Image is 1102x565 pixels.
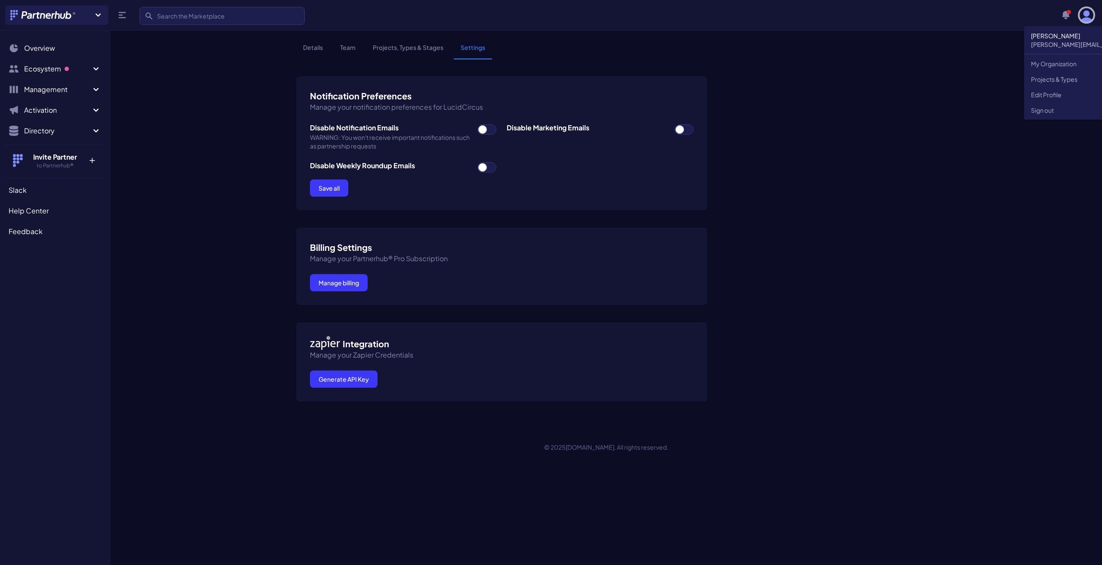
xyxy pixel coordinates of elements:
button: Management [5,81,105,98]
p: + [83,152,101,166]
span: Overview [24,43,55,53]
span: Feedback [9,226,43,237]
h4: Invite Partner [27,152,83,162]
button: Activation [5,102,105,119]
div: Disable Marketing Emails [507,123,669,133]
a: Overview [5,40,105,57]
img: Partnerhub® Logo [10,10,76,20]
a: Projects, Types & Stages [366,43,450,59]
span: Directory [24,126,91,136]
p: © 2025 . All rights reserved. [110,443,1102,451]
span: Activation [24,105,91,115]
img: user photo [1080,8,1093,22]
div: Disable Weekly Roundup Emails [310,161,472,171]
a: Slack [5,182,105,199]
span: Help Center [9,206,49,216]
button: Save all [310,179,348,197]
span: Ecosystem [24,64,91,74]
span: Management [24,84,91,95]
button: Generate API Key [310,370,378,388]
a: Settings [454,43,492,59]
p: Manage your Partnerhub® Pro Subscription [310,253,693,264]
input: Search the Marketplace [139,7,305,25]
a: [DOMAIN_NAME] [566,443,614,451]
button: Invite Partner to Partnerhub® + [5,145,105,176]
div: Disable Notification Emails [310,123,472,133]
span: Integration [343,338,389,350]
p: Manage your Zapier Credentials [310,350,693,360]
a: Feedback [5,223,105,240]
a: Help Center [5,202,105,219]
a: Team [333,43,362,59]
button: Manage billing [310,274,368,291]
h3: Notification Preferences [310,90,693,102]
h3: Billing Settings [310,241,693,253]
button: Ecosystem [5,60,105,77]
a: Details [296,43,330,59]
p: Manage your notification preferences for LucidCircus [310,102,693,112]
span: Slack [9,185,27,195]
button: Directory [5,122,105,139]
h5: to Partnerhub® [27,162,83,169]
div: WARNING: You won't receive important notifications such as partnership requests [310,133,472,150]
